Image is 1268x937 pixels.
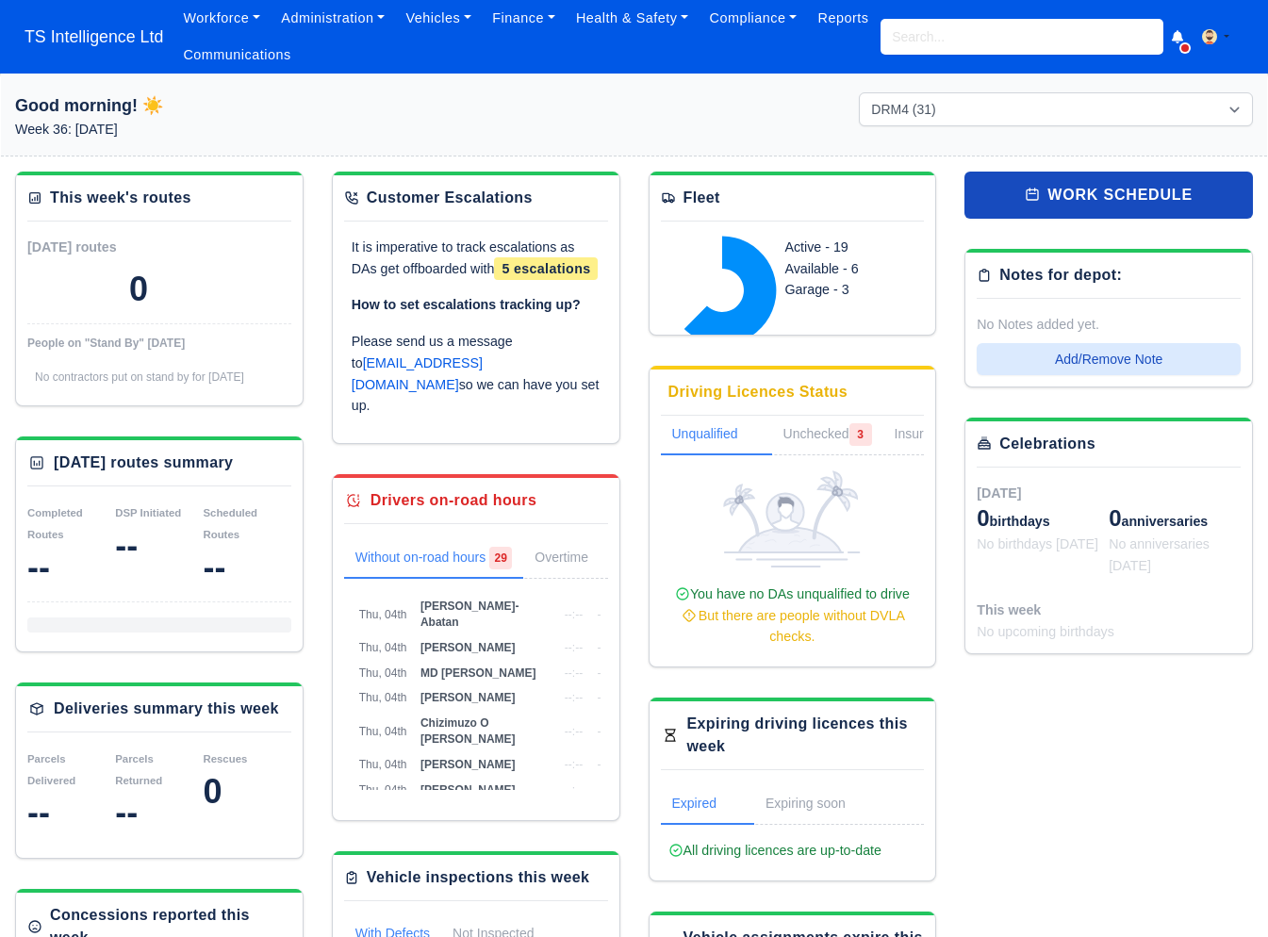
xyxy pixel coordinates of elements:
[352,355,483,392] a: [EMAIL_ADDRESS][DOMAIN_NAME]
[977,602,1041,617] span: This week
[15,92,409,119] h1: Good morning! ☀️
[420,758,516,771] span: [PERSON_NAME]
[977,536,1098,551] span: No birthdays [DATE]
[15,119,409,140] p: Week 36: [DATE]
[785,279,917,301] div: Garage - 3
[598,691,616,704] span: --:--
[565,758,583,771] span: --:--
[371,489,536,512] div: Drivers on-road hours
[668,843,881,858] span: All driving licences are up-to-date
[359,783,407,797] span: Thu, 04th
[1109,503,1241,534] div: anniversaries
[367,187,533,209] div: Customer Escalations
[27,794,115,831] div: --
[27,753,75,786] small: Parcels Delivered
[668,584,917,648] div: You have no DAs unqualified to drive
[964,172,1253,219] a: work schedule
[359,666,407,680] span: Thu, 04th
[420,600,519,629] span: [PERSON_NAME]-Abatan
[15,18,173,56] span: TS Intelligence Ltd
[598,666,616,680] span: --:--
[359,608,407,621] span: Thu, 04th
[565,666,583,680] span: --:--
[1109,536,1210,573] span: No anniversaries [DATE]
[598,725,616,738] span: --:--
[849,423,872,446] span: 3
[977,314,1241,336] div: No Notes added yet.
[359,758,407,771] span: Thu, 04th
[344,539,524,579] a: Without on-road hours
[173,37,302,74] a: Communications
[115,794,203,831] div: --
[27,336,291,351] div: People on "Stand By" [DATE]
[661,416,772,455] a: Unqualified
[772,416,883,455] a: Unchecked
[367,866,590,889] div: Vehicle inspections this week
[54,698,279,720] div: Deliveries summary this week
[565,691,583,704] span: --:--
[565,725,583,738] span: --:--
[999,264,1122,287] div: Notes for depot:
[359,691,407,704] span: Thu, 04th
[50,187,191,209] div: This week's routes
[565,783,583,797] span: --:--
[420,666,536,680] span: MD [PERSON_NAME]
[977,505,989,531] span: 0
[359,641,407,654] span: Thu, 04th
[129,271,148,308] div: 0
[204,753,248,764] small: Rescues
[204,507,258,540] small: Scheduled Routes
[35,370,244,384] span: No contractors put on stand by for [DATE]
[27,237,159,258] div: [DATE] routes
[54,452,233,474] div: [DATE] routes summary
[977,343,1241,375] button: Add/Remove Note
[27,549,115,586] div: --
[565,641,583,654] span: --:--
[754,785,883,825] a: Expiring soon
[598,783,616,797] span: --:--
[668,381,848,403] div: Driving Licences Status
[27,507,83,540] small: Completed Routes
[420,691,516,704] span: [PERSON_NAME]
[977,485,1021,501] span: [DATE]
[420,783,516,797] span: [PERSON_NAME]
[687,713,925,758] div: Expiring driving licences this week
[494,257,598,280] span: 5 escalations
[352,237,601,280] p: It is imperative to track escalations as DAs get offboarded with
[883,416,986,455] a: Insurance
[115,527,203,565] div: --
[683,187,720,209] div: Fleet
[598,608,616,621] span: --:--
[523,539,626,579] a: Overtime
[999,433,1095,455] div: Celebrations
[204,549,291,586] div: --
[352,331,601,417] p: Please send us a message to so we can have you set up.
[661,785,754,825] a: Expired
[668,605,917,649] div: But there are people without DVLA checks.
[977,503,1109,534] div: birthdays
[420,641,516,654] span: [PERSON_NAME]
[359,725,407,738] span: Thu, 04th
[115,507,181,518] small: DSP Initiated
[881,19,1163,55] input: Search...
[565,608,583,621] span: --:--
[204,773,291,811] div: 0
[420,716,516,746] span: Chizimuzo O [PERSON_NAME]
[489,547,512,569] span: 29
[1109,505,1121,531] span: 0
[115,753,162,786] small: Parcels Returned
[598,641,616,654] span: --:--
[598,758,616,771] span: --:--
[352,294,601,316] p: How to set escalations tracking up?
[785,258,917,280] div: Available - 6
[785,237,917,258] div: Active - 19
[977,624,1114,639] span: No upcoming birthdays
[15,19,173,56] a: TS Intelligence Ltd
